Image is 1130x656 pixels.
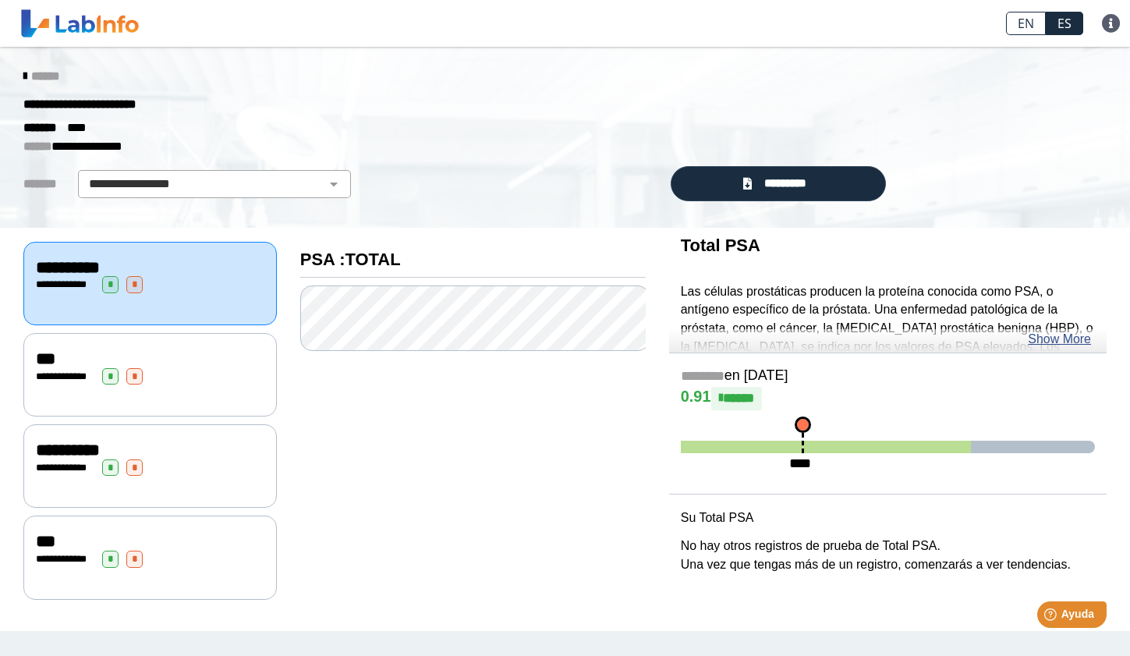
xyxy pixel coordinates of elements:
iframe: Help widget launcher [991,595,1113,639]
b: PSA :TOTAL [300,250,401,269]
a: Show More [1028,330,1091,349]
a: ES [1046,12,1083,35]
p: Su Total PSA [681,509,1095,527]
p: Las células prostáticas producen la proteína conocida como PSA, o antígeno específico de la próst... [681,282,1095,431]
h4: 0.91 [681,387,1095,410]
h5: en [DATE] [681,367,1095,385]
b: Total PSA [681,236,760,255]
a: EN [1006,12,1046,35]
p: No hay otros registros de prueba de Total PSA. Una vez que tengas más de un registro, comenzarás ... [681,537,1095,574]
